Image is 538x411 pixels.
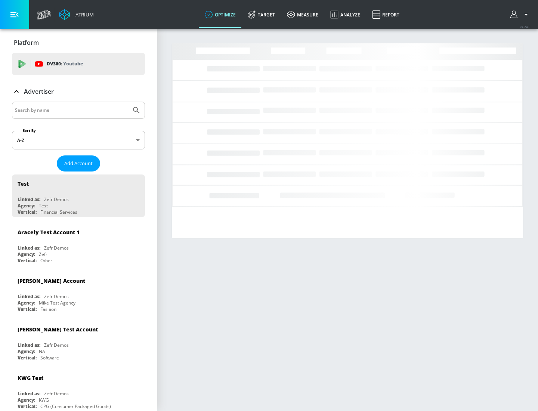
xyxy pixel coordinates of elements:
span: v 4.24.0 [520,25,531,29]
div: Linked as: [18,390,40,397]
div: NA [39,348,45,355]
div: Zefr [39,251,47,257]
p: Advertiser [24,87,54,96]
div: Zefr Demos [44,245,69,251]
button: Add Account [57,155,100,171]
div: Aracely Test Account 1Linked as:Zefr DemosAgency:ZefrVertical:Other [12,223,145,266]
div: Linked as: [18,342,40,348]
a: measure [281,1,324,28]
a: Target [242,1,281,28]
div: Agency: [18,300,35,306]
div: KWG [39,397,49,403]
div: Zefr Demos [44,196,69,203]
div: Test [18,180,29,187]
div: [PERSON_NAME] AccountLinked as:Zefr DemosAgency:Mike Test AgencyVertical:Fashion [12,272,145,314]
div: Agency: [18,203,35,209]
div: Zefr Demos [44,342,69,348]
div: Vertical: [18,257,37,264]
div: Mike Test Agency [39,300,75,306]
div: TestLinked as:Zefr DemosAgency:TestVertical:Financial Services [12,174,145,217]
label: Sort By [21,128,37,133]
input: Search by name [15,105,128,115]
div: Linked as: [18,293,40,300]
p: Youtube [63,60,83,68]
div: CPG (Consumer Packaged Goods) [40,403,111,410]
div: Platform [12,32,145,53]
p: Platform [14,38,39,47]
div: KWG Test [18,374,43,381]
div: Linked as: [18,245,40,251]
div: [PERSON_NAME] Test AccountLinked as:Zefr DemosAgency:NAVertical:Software [12,320,145,363]
div: Financial Services [40,209,77,215]
span: Add Account [64,159,93,168]
p: DV360: [47,60,83,68]
div: Zefr Demos [44,390,69,397]
div: Test [39,203,48,209]
div: Atrium [72,11,94,18]
a: Analyze [324,1,366,28]
a: Report [366,1,405,28]
div: Vertical: [18,403,37,410]
div: Fashion [40,306,56,312]
div: Other [40,257,52,264]
div: A-Z [12,131,145,149]
div: Agency: [18,397,35,403]
div: Vertical: [18,355,37,361]
a: Atrium [59,9,94,20]
div: [PERSON_NAME] Test Account [18,326,98,333]
div: Software [40,355,59,361]
a: optimize [199,1,242,28]
div: Vertical: [18,209,37,215]
div: Agency: [18,348,35,355]
div: Advertiser [12,81,145,102]
div: [PERSON_NAME] Account [18,277,85,284]
div: Agency: [18,251,35,257]
div: Vertical: [18,306,37,312]
div: Aracely Test Account 1 [18,229,80,236]
div: Linked as: [18,196,40,203]
div: DV360: Youtube [12,53,145,75]
div: Zefr Demos [44,293,69,300]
